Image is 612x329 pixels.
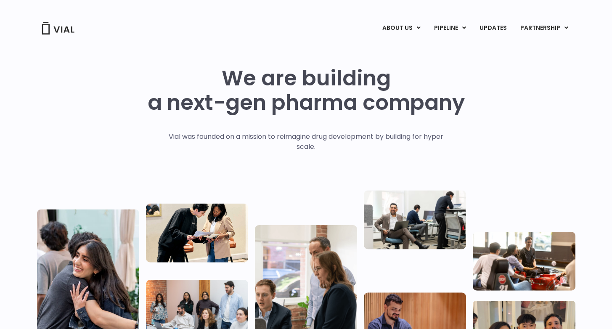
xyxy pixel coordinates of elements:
h1: We are building a next-gen pharma company [148,66,465,115]
p: Vial was founded on a mission to reimagine drug development by building for hyper scale. [160,132,452,152]
a: PIPELINEMenu Toggle [427,21,472,35]
a: UPDATES [473,21,513,35]
img: Three people working in an office [364,190,466,249]
a: PARTNERSHIPMenu Toggle [514,21,575,35]
img: Group of people playing whirlyball [473,231,575,290]
a: ABOUT USMenu Toggle [376,21,427,35]
img: Vial Logo [41,22,75,34]
img: Two people looking at a paper talking. [146,203,248,262]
